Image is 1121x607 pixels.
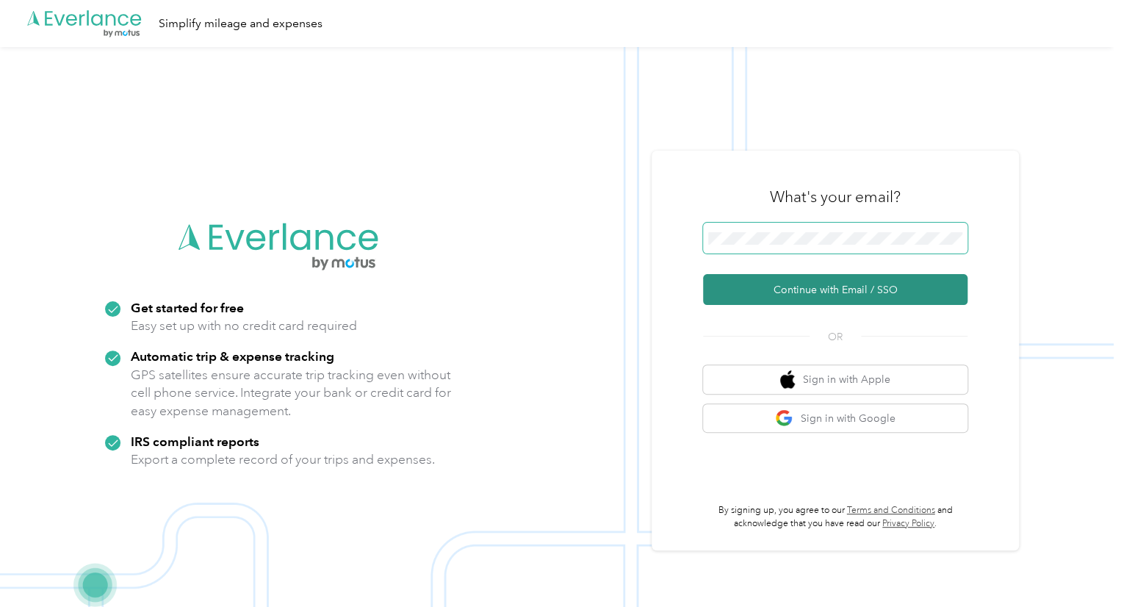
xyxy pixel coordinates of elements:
strong: Get started for free [131,300,244,315]
p: GPS satellites ensure accurate trip tracking even without cell phone service. Integrate your bank... [131,366,452,420]
h3: What's your email? [770,187,901,207]
button: Continue with Email / SSO [703,274,967,305]
p: Export a complete record of your trips and expenses. [131,450,435,469]
div: Simplify mileage and expenses [159,15,322,33]
img: google logo [775,409,793,428]
a: Privacy Policy [882,518,934,529]
span: OR [810,329,861,345]
button: apple logoSign in with Apple [703,365,967,394]
p: Easy set up with no credit card required [131,317,357,335]
strong: Automatic trip & expense tracking [131,348,334,364]
img: apple logo [780,370,795,389]
strong: IRS compliant reports [131,434,259,449]
button: google logoSign in with Google [703,404,967,433]
a: Terms and Conditions [847,505,935,516]
p: By signing up, you agree to our and acknowledge that you have read our . [703,504,967,530]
